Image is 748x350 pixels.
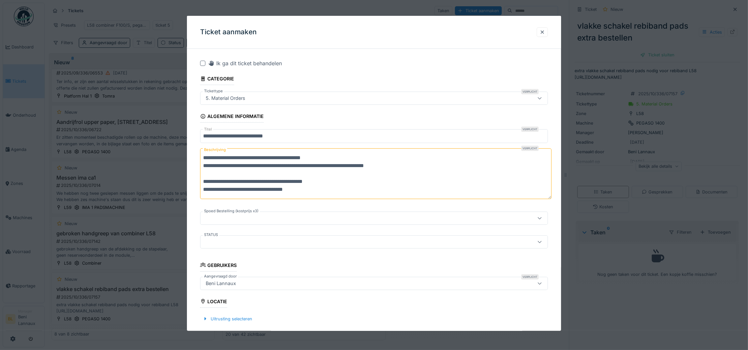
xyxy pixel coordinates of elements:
div: Beni Lannaux [203,279,239,287]
div: Gebruikers [200,260,237,271]
div: Verplicht [521,274,539,279]
label: Beschrijving [203,146,227,154]
div: Verplicht [521,127,539,132]
div: Ik ga dit ticket behandelen [208,59,282,67]
div: Verplicht [521,89,539,94]
div: Locatie [200,296,227,307]
div: Categorie [200,74,234,85]
label: Aangevraagd door [203,273,238,279]
div: 5. Material Orders [203,95,248,102]
label: STATUS [203,232,219,237]
label: Spoed Bestelling (kostprijs x3) [203,208,260,214]
label: Tickettype [203,88,224,94]
div: Algemene informatie [200,111,264,123]
div: Verplicht [521,146,539,151]
label: Titel [203,127,213,132]
h3: Ticket aanmaken [200,28,257,36]
div: Uitrusting selecteren [200,314,255,323]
